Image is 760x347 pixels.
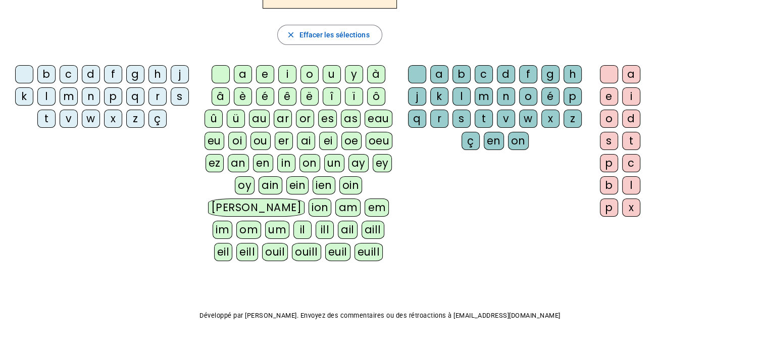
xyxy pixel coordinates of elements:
div: p [600,199,618,217]
div: ain [259,176,282,194]
div: an [228,154,249,172]
div: euil [325,243,350,261]
div: y [345,65,363,83]
div: q [126,87,144,106]
div: or [296,110,314,128]
div: è [234,87,252,106]
div: p [600,154,618,172]
div: c [60,65,78,83]
div: k [430,87,448,106]
div: v [497,110,515,128]
div: r [148,87,167,106]
div: h [148,65,167,83]
div: ç [462,132,480,150]
div: p [564,87,582,106]
div: j [171,65,189,83]
div: f [104,65,122,83]
div: a [430,65,448,83]
div: ë [300,87,319,106]
div: ay [348,154,369,172]
div: in [277,154,295,172]
div: ar [274,110,292,128]
div: eil [214,243,233,261]
div: u [323,65,341,83]
div: i [622,87,640,106]
div: l [37,87,56,106]
div: oe [341,132,362,150]
div: à [367,65,385,83]
div: â [212,87,230,106]
div: ç [148,110,167,128]
div: g [541,65,560,83]
button: Effacer les sélections [277,25,382,45]
div: ô [367,87,385,106]
div: q [408,110,426,128]
div: on [508,132,529,150]
div: x [104,110,122,128]
div: ien [313,176,335,194]
div: [PERSON_NAME] [208,199,305,217]
div: h [564,65,582,83]
div: é [256,87,274,106]
div: b [37,65,56,83]
div: n [497,87,515,106]
div: d [622,110,640,128]
div: t [475,110,493,128]
div: o [519,87,537,106]
div: t [37,110,56,128]
div: g [126,65,144,83]
div: ei [319,132,337,150]
div: ou [250,132,271,150]
div: oeu [366,132,393,150]
div: ion [309,199,332,217]
div: c [475,65,493,83]
div: e [600,87,618,106]
div: aill [362,221,384,239]
div: en [253,154,273,172]
div: en [484,132,504,150]
div: ouil [262,243,288,261]
div: î [323,87,341,106]
p: Développé par [PERSON_NAME]. Envoyez des commentaires ou des rétroactions à [EMAIL_ADDRESS][DOMAI... [8,310,752,322]
div: x [622,199,640,217]
div: a [234,65,252,83]
div: am [335,199,361,217]
div: om [236,221,261,239]
div: j [408,87,426,106]
div: ein [286,176,309,194]
div: oin [339,176,363,194]
div: x [541,110,560,128]
div: ï [345,87,363,106]
div: eu [205,132,224,150]
div: er [275,132,293,150]
div: un [324,154,344,172]
div: i [278,65,296,83]
div: s [600,132,618,150]
div: r [430,110,448,128]
div: b [452,65,471,83]
div: c [622,154,640,172]
div: s [171,87,189,106]
div: ez [206,154,224,172]
div: o [300,65,319,83]
div: z [564,110,582,128]
div: l [622,176,640,194]
div: ouill [292,243,321,261]
div: w [519,110,537,128]
div: au [249,110,270,128]
div: eau [365,110,392,128]
div: em [365,199,389,217]
div: oy [235,176,255,194]
div: ai [297,132,315,150]
div: ey [373,154,392,172]
div: t [622,132,640,150]
div: euill [354,243,383,261]
div: as [341,110,361,128]
div: é [541,87,560,106]
div: w [82,110,100,128]
div: il [293,221,312,239]
div: s [452,110,471,128]
div: p [104,87,122,106]
div: im [213,221,232,239]
div: um [265,221,289,239]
